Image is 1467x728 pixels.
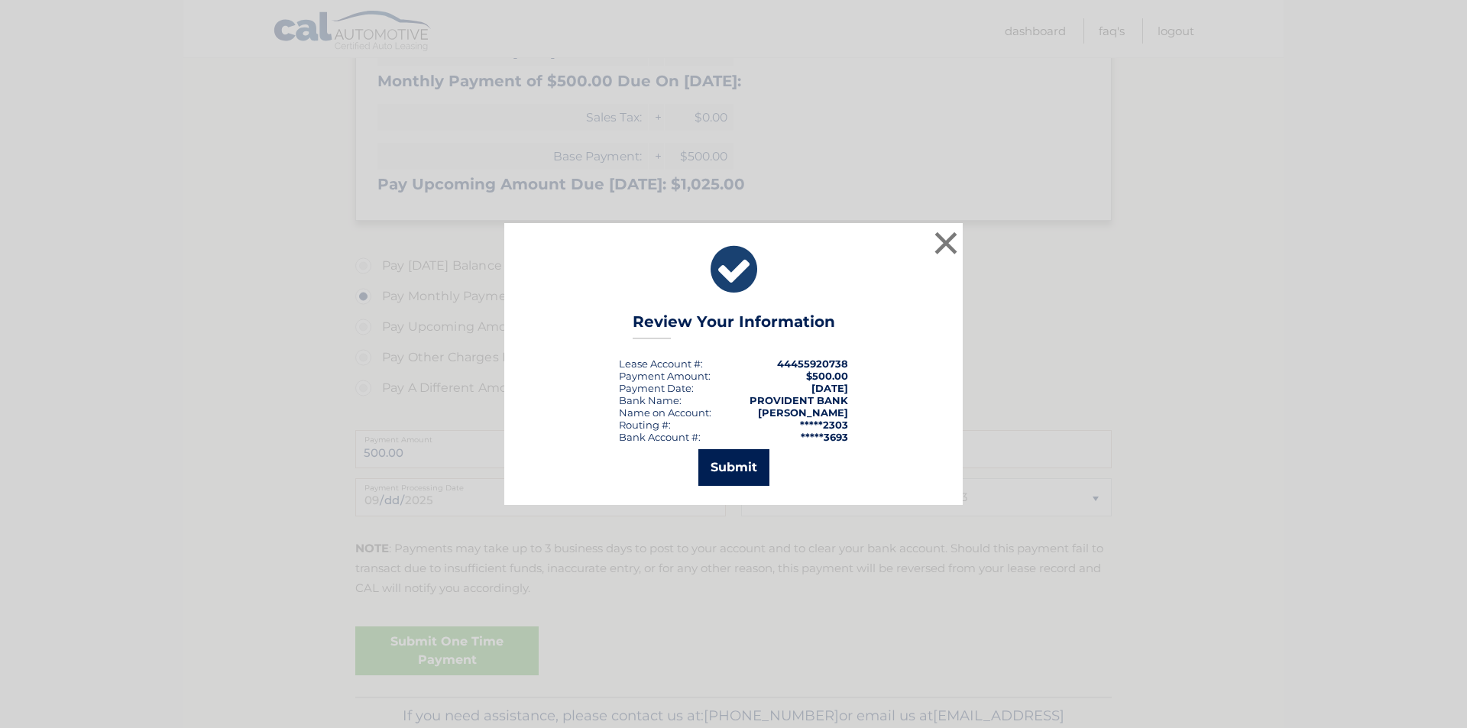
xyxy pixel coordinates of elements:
div: Routing #: [619,419,671,431]
div: Bank Account #: [619,431,701,443]
div: Name on Account: [619,406,711,419]
strong: 44455920738 [777,358,848,370]
span: [DATE] [811,382,848,394]
button: Submit [698,449,769,486]
div: Payment Amount: [619,370,711,382]
h3: Review Your Information [633,312,835,339]
button: × [931,228,961,258]
strong: PROVIDENT BANK [750,394,848,406]
div: Lease Account #: [619,358,703,370]
div: Bank Name: [619,394,682,406]
strong: [PERSON_NAME] [758,406,848,419]
span: $500.00 [806,370,848,382]
div: : [619,382,694,394]
span: Payment Date [619,382,691,394]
